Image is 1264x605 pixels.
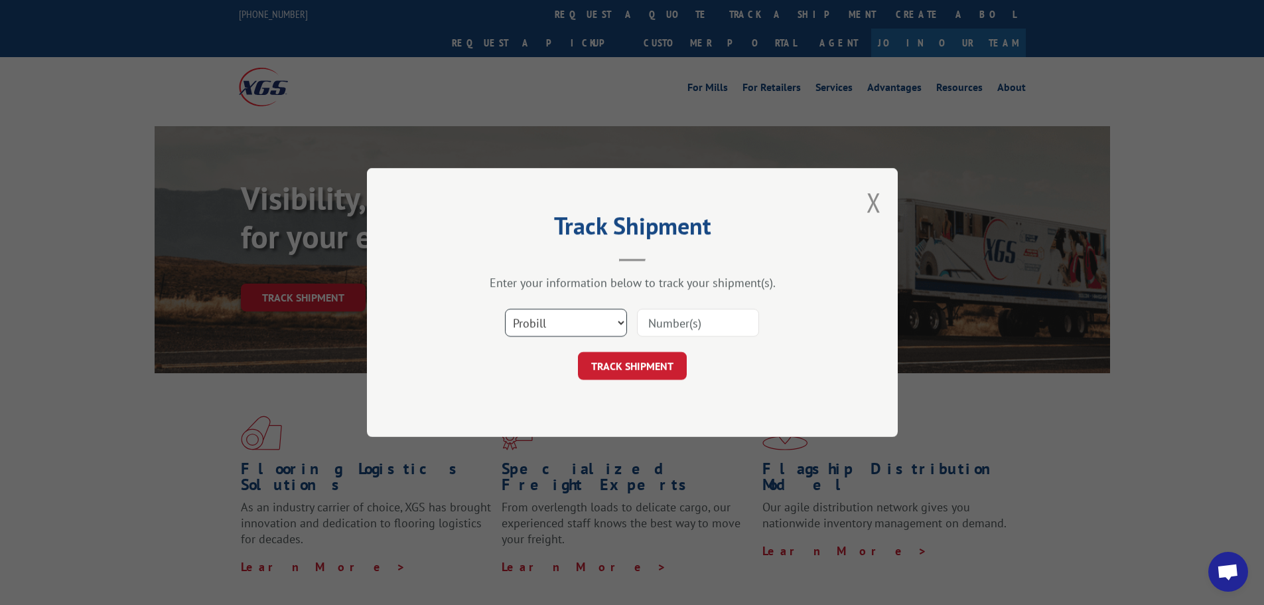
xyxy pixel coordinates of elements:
div: Enter your information below to track your shipment(s). [433,275,831,290]
input: Number(s) [637,309,759,337]
button: TRACK SHIPMENT [578,352,687,380]
div: Open chat [1208,552,1248,592]
button: Close modal [867,185,881,220]
h2: Track Shipment [433,216,831,242]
